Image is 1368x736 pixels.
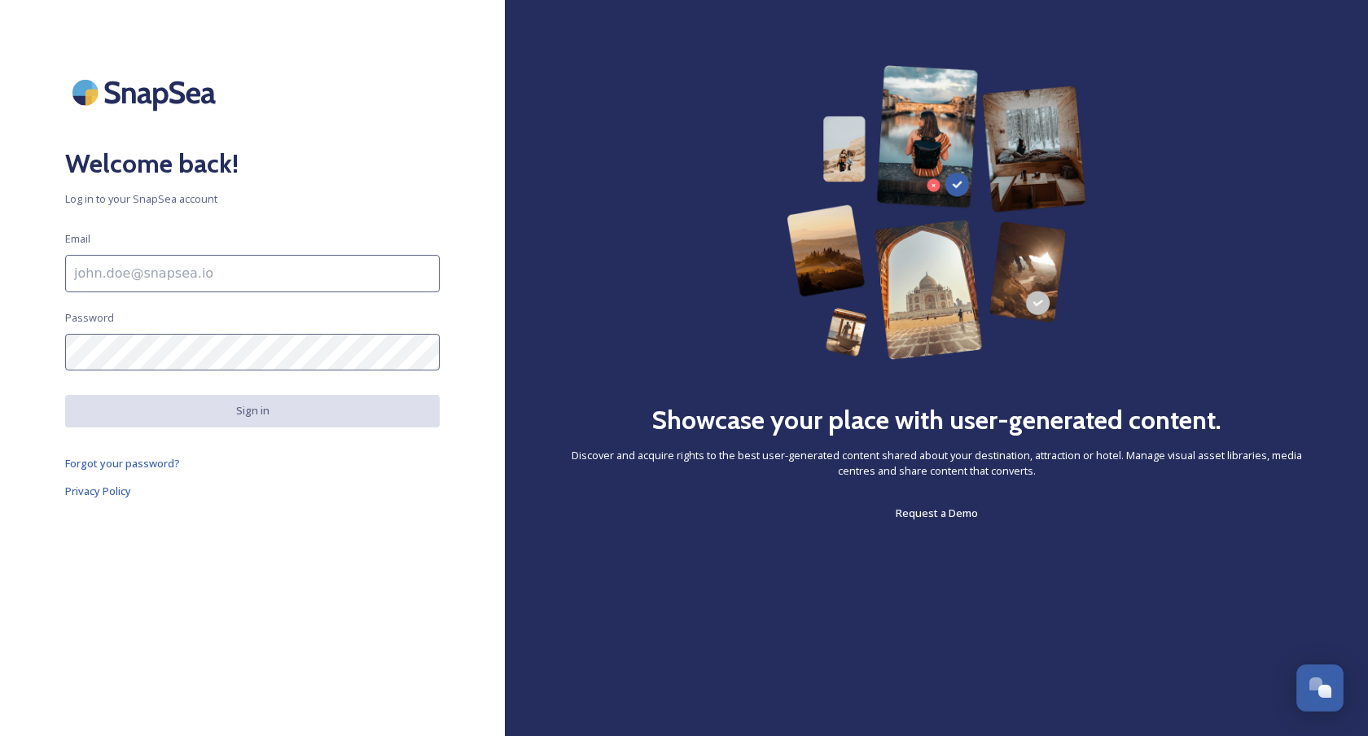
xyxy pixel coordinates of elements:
[65,65,228,120] img: SnapSea Logo
[896,506,978,520] span: Request a Demo
[65,231,90,247] span: Email
[787,65,1087,360] img: 63b42ca75bacad526042e722_Group%20154-p-800.png
[65,255,440,292] input: john.doe@snapsea.io
[65,310,114,326] span: Password
[65,484,131,498] span: Privacy Policy
[896,503,978,523] a: Request a Demo
[65,453,440,473] a: Forgot your password?
[65,481,440,501] a: Privacy Policy
[65,456,180,471] span: Forgot your password?
[1296,664,1344,712] button: Open Chat
[65,395,440,427] button: Sign in
[65,191,440,207] span: Log in to your SnapSea account
[65,144,440,183] h2: Welcome back!
[570,448,1303,479] span: Discover and acquire rights to the best user-generated content shared about your destination, att...
[651,401,1221,440] h2: Showcase your place with user-generated content.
